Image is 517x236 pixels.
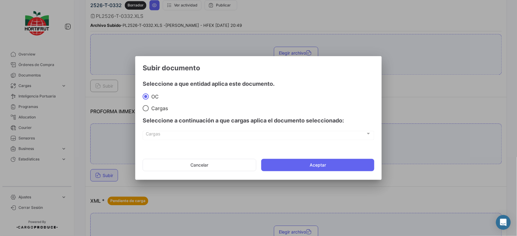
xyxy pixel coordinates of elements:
h4: Seleccione a continuación a que cargas aplica el documento seleccionado: [143,116,374,125]
button: Cancelar [143,159,256,171]
h4: Seleccione a que entidad aplica este documento. [143,80,374,88]
button: Aceptar [261,159,374,171]
span: Cargas [149,105,168,111]
span: OC [149,93,159,100]
span: Cargas [146,132,366,138]
h3: Subir documento [143,64,374,72]
div: Abrir Intercom Messenger [496,215,511,230]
